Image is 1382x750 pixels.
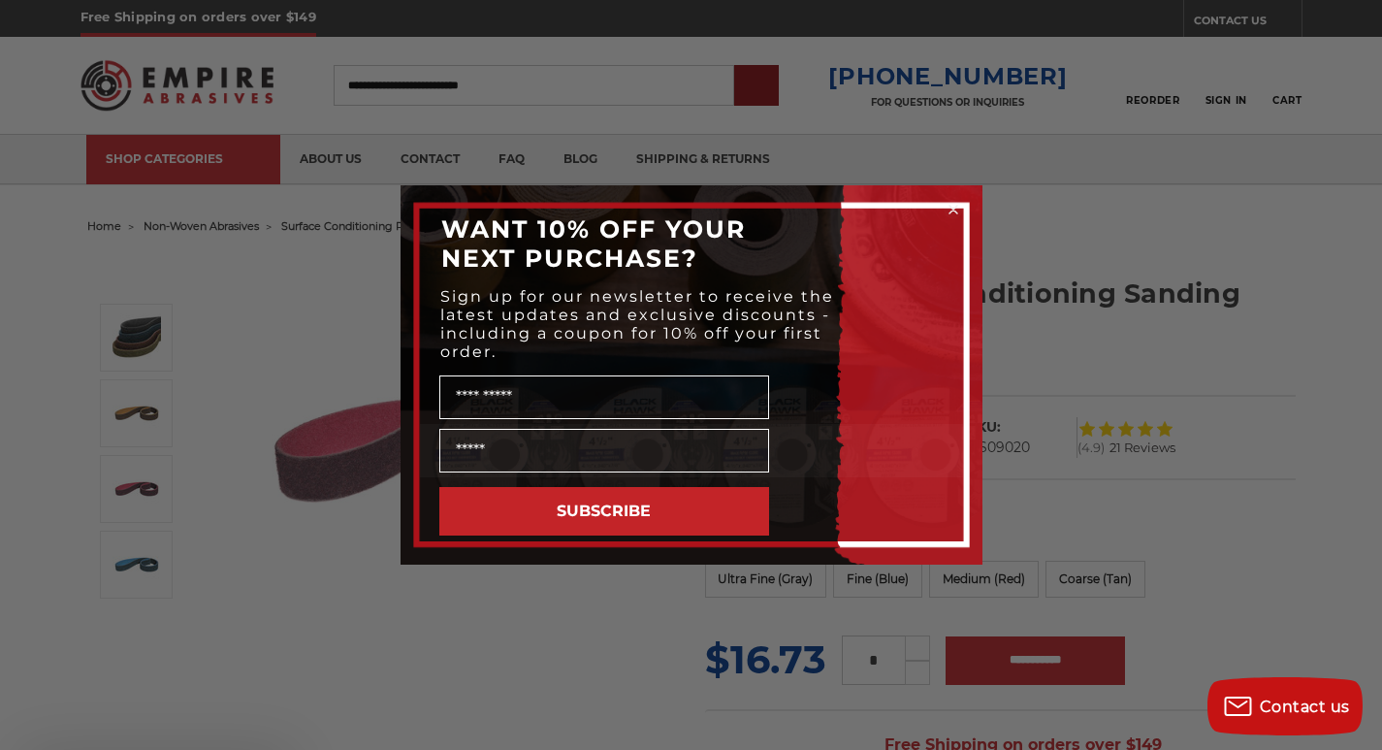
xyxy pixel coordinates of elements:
input: Email [439,429,769,473]
span: Contact us [1260,698,1350,716]
span: WANT 10% OFF YOUR NEXT PURCHASE? [441,214,746,273]
button: Contact us [1207,677,1363,735]
span: Sign up for our newsletter to receive the latest updates and exclusive discounts - including a co... [440,287,834,361]
button: SUBSCRIBE [439,487,769,536]
button: Close dialog [944,200,963,219]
